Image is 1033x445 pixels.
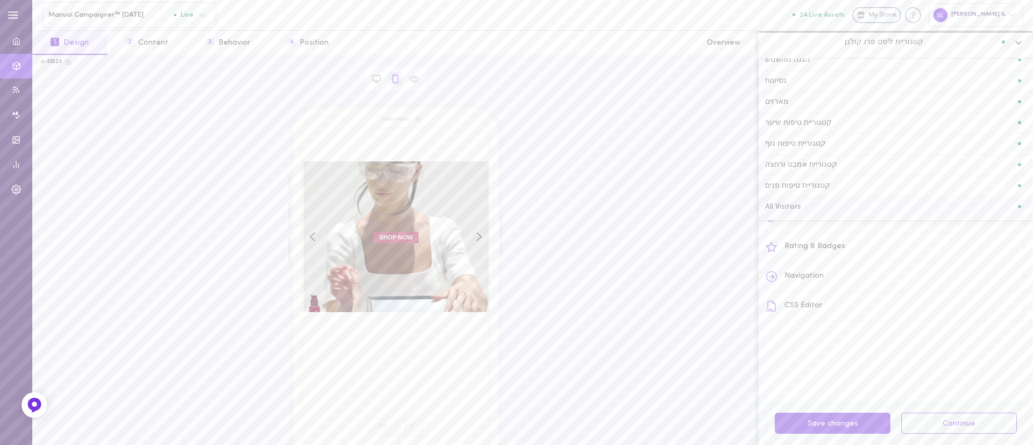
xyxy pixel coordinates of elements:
[268,31,347,55] button: 4Position
[41,58,61,66] div: c-33523
[765,77,787,85] span: נסיעות
[765,182,830,190] span: קטגוריית טיפוח פנים
[174,11,194,18] span: Live
[766,262,1033,292] div: Navigation
[793,11,852,19] a: 24 Live Assets
[765,140,826,148] span: קטגוריית טיפוח גוף
[187,31,268,55] button: 3Behavior
[765,203,801,211] span: All Visitors
[369,418,395,436] span: Undo
[32,31,107,55] button: 1Design
[793,11,845,18] button: 24 Live Assets
[689,31,759,55] button: Overview
[765,98,789,106] span: מארזים
[905,7,921,23] div: Knowledge center
[373,232,418,243] span: SHOP NOW
[287,38,295,46] span: 4
[51,38,59,46] span: 1
[765,119,832,127] span: קטגוריית טיפוח שיער
[766,232,1033,262] div: Rating & Badges
[929,3,1023,26] div: [PERSON_NAME] IL
[845,37,923,47] span: קטגוריית ליפט פרו קולגן
[125,38,134,46] span: 2
[473,161,485,312] div: Right arrow
[901,413,1017,434] button: Continue
[868,11,896,20] span: My Store
[852,7,901,23] a: My Store
[765,56,810,64] span: הגנה מהשמש
[26,397,43,413] img: Feedback Button
[107,31,187,55] button: 2Content
[766,55,1033,84] div: Templates
[766,292,1033,321] div: CSS Editor
[307,161,319,312] div: Left arrow
[206,38,214,46] span: 3
[395,418,422,436] span: Redo
[48,11,174,19] span: Manual Campaigner™ [DATE]
[775,413,890,434] button: Save changes
[765,161,837,169] span: קטגוריית אמבט ורחצה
